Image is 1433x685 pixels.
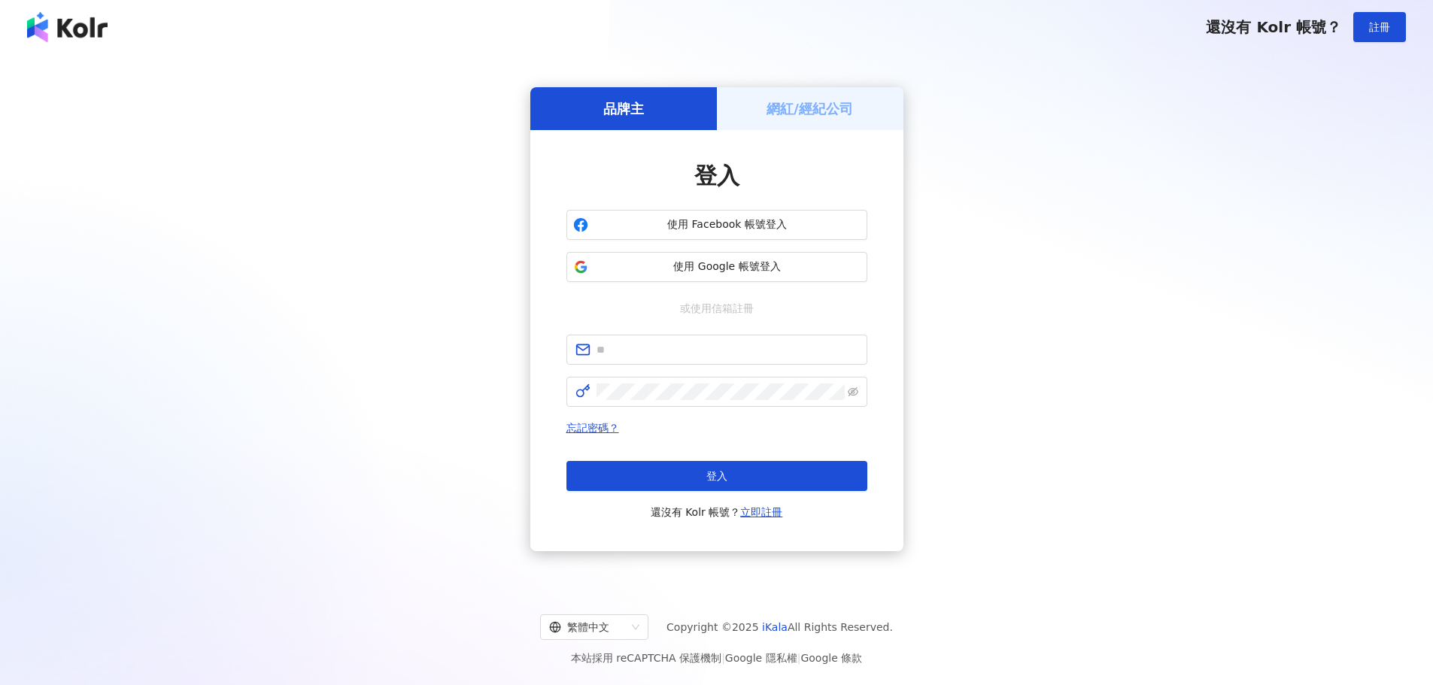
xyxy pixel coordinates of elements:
[594,217,861,232] span: 使用 Facebook 帳號登入
[27,12,108,42] img: logo
[566,210,867,240] button: 使用 Facebook 帳號登入
[762,621,788,633] a: iKala
[721,652,725,664] span: |
[669,300,764,317] span: 或使用信箱註冊
[571,649,862,667] span: 本站採用 reCAPTCHA 保護機制
[594,259,861,274] span: 使用 Google 帳號登入
[651,503,783,521] span: 還沒有 Kolr 帳號？
[566,461,867,491] button: 登入
[566,252,867,282] button: 使用 Google 帳號登入
[666,618,893,636] span: Copyright © 2025 All Rights Reserved.
[1369,21,1390,33] span: 註冊
[1206,18,1341,36] span: 還沒有 Kolr 帳號？
[767,99,853,118] h5: 網紅/經紀公司
[566,422,619,434] a: 忘記密碼？
[848,386,858,397] span: eye-invisible
[797,652,801,664] span: |
[603,99,644,118] h5: 品牌主
[800,652,862,664] a: Google 條款
[706,470,727,482] span: 登入
[1353,12,1406,42] button: 註冊
[740,506,782,518] a: 立即註冊
[549,615,626,639] div: 繁體中文
[725,652,797,664] a: Google 隱私權
[694,162,739,189] span: 登入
